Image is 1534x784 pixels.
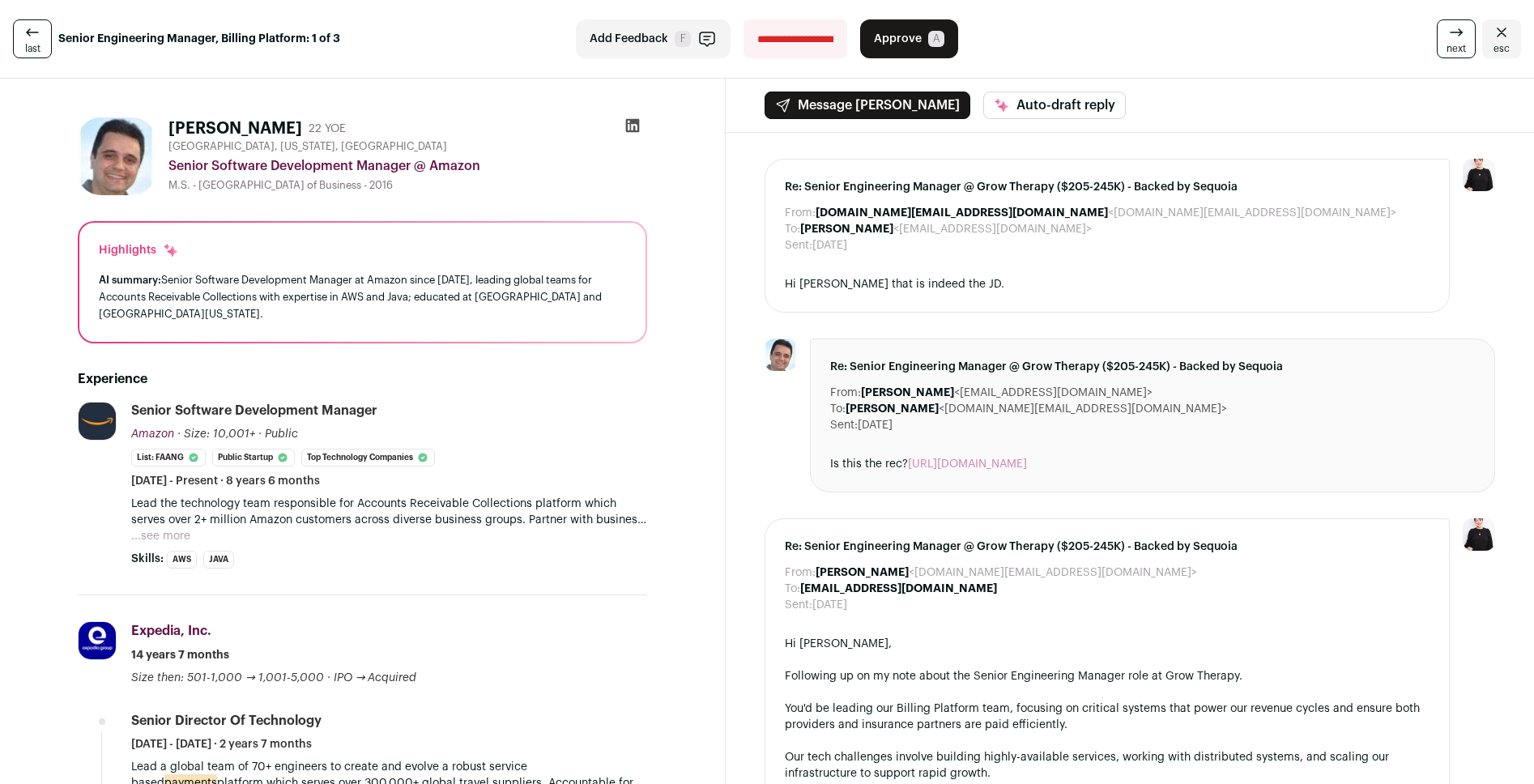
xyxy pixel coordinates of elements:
[58,31,340,47] strong: Senior Engineering Manager, Billing Platform: 1 of 3
[785,276,1430,292] div: Hi [PERSON_NAME] that is indeed the JD.
[861,385,1153,401] dd: <[EMAIL_ADDRESS][DOMAIN_NAME]>
[785,221,800,237] dt: To:
[830,456,1475,472] div: Is this the rec?
[131,551,164,567] span: Skills:
[131,449,206,467] li: List: FAANG
[131,624,211,637] span: Expedia, Inc.
[1463,159,1495,191] img: 9240684-medium_jpg
[131,473,320,489] span: [DATE] - Present · 8 years 6 months
[131,672,324,684] span: Size then: 501-1,000 → 1,001-5,000
[800,224,893,235] b: [PERSON_NAME]
[816,207,1108,219] b: [DOMAIN_NAME][EMAIL_ADDRESS][DOMAIN_NAME]
[79,403,116,440] img: e36df5e125c6fb2c61edd5a0d3955424ed50ce57e60c515fc8d516ef803e31c7.jpg
[309,121,346,137] div: 22 YOE
[99,242,179,258] div: Highlights
[800,221,1092,237] dd: <[EMAIL_ADDRESS][DOMAIN_NAME]>
[830,385,861,401] dt: From:
[785,179,1430,195] span: Re: Senior Engineering Manager @ Grow Therapy ($205-245K) - Backed by Sequoia
[785,237,812,254] dt: Sent:
[785,581,800,597] dt: To:
[327,670,330,686] span: ·
[785,539,1430,555] span: Re: Senior Engineering Manager @ Grow Therapy ($205-245K) - Backed by Sequoia
[816,567,909,578] b: [PERSON_NAME]
[78,369,647,389] h2: Experience
[78,117,156,195] img: 5f50ad03ef70df2572ff1c339fbf5ff3e31a2dbd5bbb676cd93f4179ef72b21a.jpg
[131,428,174,440] span: Amazon
[131,496,647,528] p: Lead the technology team responsible for Accounts Receivable Collections platform which serves ov...
[168,140,447,153] span: [GEOGRAPHIC_DATA], [US_STATE], [GEOGRAPHIC_DATA]
[785,668,1430,684] div: Following up on my note about the Senior Engineering Manager role at Grow Therapy.
[79,622,116,659] img: 757efd7756e1af5653618caae0532e8485751c1f52fa34255d0a9fb7556b999a.jpg
[812,237,847,254] dd: [DATE]
[858,417,893,433] dd: [DATE]
[860,19,958,58] button: Approve A
[167,551,197,569] li: AWS
[1494,42,1510,55] span: esc
[258,426,262,442] span: ·
[131,528,190,544] button: ...see more
[928,31,944,47] span: A
[785,636,1430,652] div: Hi [PERSON_NAME],
[983,92,1126,119] button: Auto-draft reply
[874,31,922,47] span: Approve
[846,403,939,415] b: [PERSON_NAME]
[785,749,1430,782] div: Our tech challenges involve building highly-available services, working with distributed systems,...
[212,449,295,467] li: Public Startup
[25,42,40,55] span: last
[301,449,435,467] li: Top Technology Companies
[1437,19,1476,58] a: next
[334,672,417,684] span: IPO → Acquired
[765,339,797,371] img: 5f50ad03ef70df2572ff1c339fbf5ff3e31a2dbd5bbb676cd93f4179ef72b21a.jpg
[168,179,647,192] div: M.S. - [GEOGRAPHIC_DATA] of Business - 2016
[576,19,731,58] button: Add Feedback F
[177,428,255,440] span: · Size: 10,001+
[908,458,1027,470] a: [URL][DOMAIN_NAME]
[131,647,229,663] span: 14 years 7 months
[765,92,970,119] button: Message [PERSON_NAME]
[861,387,954,398] b: [PERSON_NAME]
[131,712,322,730] div: Senior Director Of Technology
[1447,42,1466,55] span: next
[816,565,1197,581] dd: <[DOMAIN_NAME][EMAIL_ADDRESS][DOMAIN_NAME]>
[800,583,997,594] b: [EMAIL_ADDRESS][DOMAIN_NAME]
[830,359,1475,375] span: Re: Senior Engineering Manager @ Grow Therapy ($205-245K) - Backed by Sequoia
[13,19,52,58] a: last
[846,401,1227,417] dd: <[DOMAIN_NAME][EMAIL_ADDRESS][DOMAIN_NAME]>
[830,417,858,433] dt: Sent:
[131,736,312,752] span: [DATE] - [DATE] · 2 years 7 months
[203,551,234,569] li: Java
[99,271,626,322] div: Senior Software Development Manager at Amazon since [DATE], leading global teams for Accounts Rec...
[131,402,377,420] div: Senior Software Development Manager
[785,205,816,221] dt: From:
[675,31,691,47] span: F
[816,205,1396,221] dd: <[DOMAIN_NAME][EMAIL_ADDRESS][DOMAIN_NAME]>
[785,565,816,581] dt: From:
[590,31,668,47] span: Add Feedback
[99,275,161,285] span: AI summary:
[1463,518,1495,551] img: 9240684-medium_jpg
[830,401,846,417] dt: To:
[785,597,812,613] dt: Sent:
[168,156,647,176] div: Senior Software Development Manager @ Amazon
[265,428,298,440] span: Public
[812,597,847,613] dd: [DATE]
[168,117,302,140] h1: [PERSON_NAME]
[1482,19,1521,58] a: Close
[785,701,1430,733] div: You'd be leading our Billing Platform team, focusing on critical systems that power our revenue c...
